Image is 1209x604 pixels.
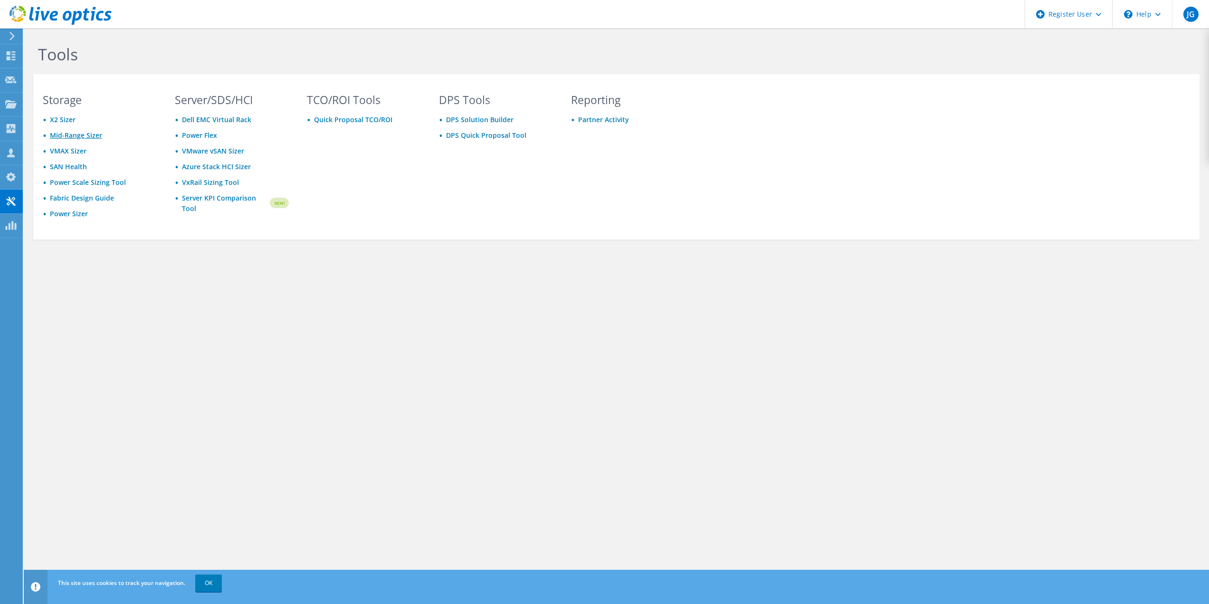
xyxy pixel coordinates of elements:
span: This site uses cookies to track your navigation. [58,579,185,587]
a: Partner Activity [578,115,629,124]
h3: Server/SDS/HCI [175,95,289,105]
img: new-badge.svg [268,192,289,214]
h3: DPS Tools [439,95,553,105]
a: Dell EMC Virtual Rack [182,115,251,124]
h3: Storage [43,95,157,105]
a: Power Scale Sizing Tool [50,178,126,187]
span: JG [1183,7,1199,22]
a: SAN Health [50,162,87,171]
a: Server KPI Comparison Tool [182,193,268,214]
a: Power Flex [182,131,217,140]
a: VMware vSAN Sizer [182,146,244,155]
a: VMAX Sizer [50,146,86,155]
a: Fabric Design Guide [50,193,114,202]
a: DPS Quick Proposal Tool [446,131,526,140]
a: Mid-Range Sizer [50,131,102,140]
a: VxRail Sizing Tool [182,178,239,187]
a: DPS Solution Builder [446,115,514,124]
a: Quick Proposal TCO/ROI [314,115,392,124]
a: Azure Stack HCI Sizer [182,162,251,171]
h1: Tools [38,44,679,64]
a: Power Sizer [50,209,88,218]
h3: Reporting [571,95,685,105]
a: X2 Sizer [50,115,76,124]
a: OK [195,575,222,592]
h3: TCO/ROI Tools [307,95,421,105]
svg: \n [1124,10,1133,19]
